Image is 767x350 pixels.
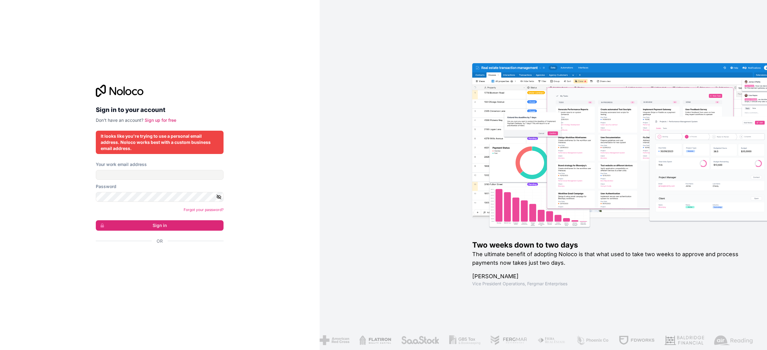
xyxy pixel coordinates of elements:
[320,335,349,345] img: /assets/american-red-cross-BAupjrZR.png
[93,251,222,264] iframe: Sign in with Google Button
[490,335,528,345] img: /assets/fergmar-CudnrXN5.png
[184,207,224,212] a: Forgot your password?
[96,192,224,202] input: Password
[537,335,566,345] img: /assets/fiera-fwj2N5v4.png
[96,183,116,190] label: Password
[96,104,224,115] h2: Sign in to your account
[472,240,747,250] h1: Two weeks down to two days
[714,335,753,345] img: /assets/airreading-FwAmRzSr.png
[472,272,747,281] h1: [PERSON_NAME]
[359,335,391,345] img: /assets/flatiron-C8eUkumj.png
[96,161,147,167] label: Your work email address
[472,281,747,287] h1: Vice President Operations , Fergmar Enterprises
[664,335,704,345] img: /assets/baldridge-DxmPIwAm.png
[449,335,481,345] img: /assets/gbstax-C-GtDUiK.png
[96,220,224,231] button: Sign in
[157,238,163,244] span: Or
[101,133,219,152] div: It looks like you're trying to use a personal email address. Noloco works best with a custom busi...
[401,335,440,345] img: /assets/saastock-C6Zbiodz.png
[576,335,609,345] img: /assets/phoenix-BREaitsQ.png
[96,117,143,123] span: Don't have an account?
[96,170,224,180] input: Email address
[472,250,747,267] h2: The ultimate benefit of adopting Noloco is that what used to take two weeks to approve and proces...
[619,335,655,345] img: /assets/fdworks-Bi04fVtw.png
[145,117,176,123] a: Sign up for free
